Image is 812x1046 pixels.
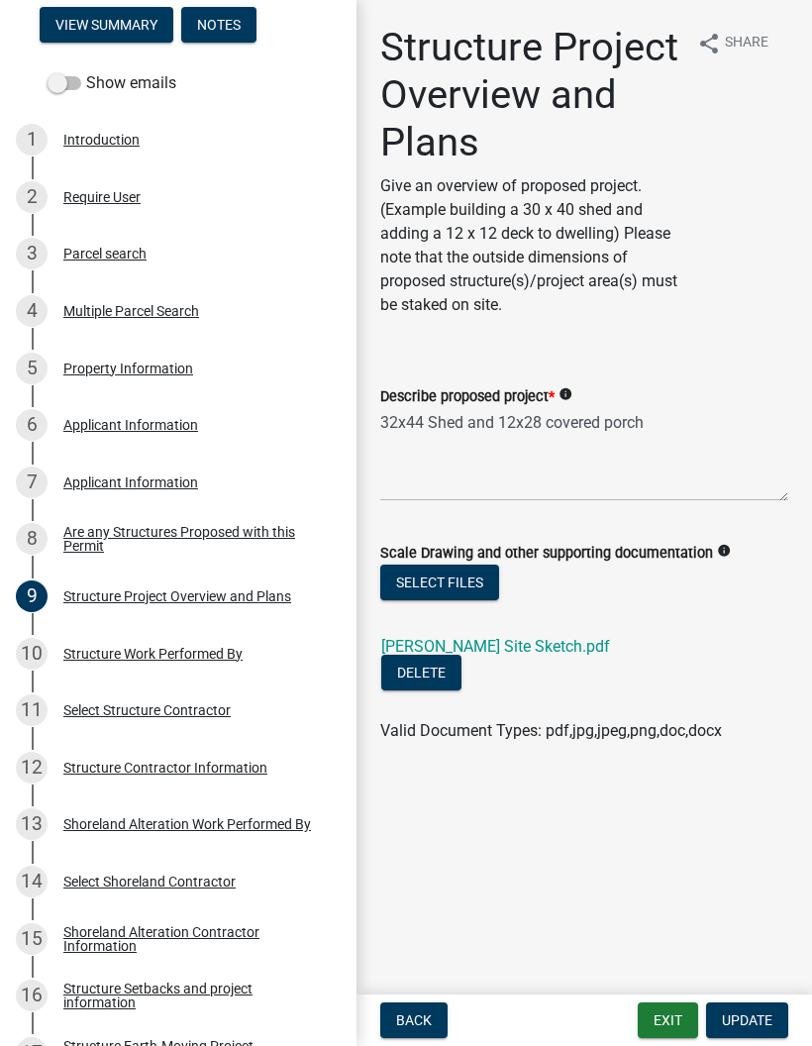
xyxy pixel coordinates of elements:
label: Show emails [48,71,176,95]
div: 4 [16,295,48,327]
h1: Structure Project Overview and Plans [380,24,681,166]
div: Property Information [63,362,193,375]
div: Select Shoreland Contractor [63,875,236,889]
button: Select files [380,565,499,600]
div: 1 [16,124,48,156]
div: Parcel search [63,247,147,261]
div: Structure Work Performed By [63,647,243,661]
i: info [717,544,731,558]
div: Are any Structures Proposed with this Permit [63,525,325,553]
button: Exit [638,1002,698,1038]
wm-modal-confirm: Notes [181,19,256,35]
div: Structure Project Overview and Plans [63,589,291,603]
div: 13 [16,808,48,840]
div: Structure Contractor Information [63,761,267,775]
div: 10 [16,638,48,670]
div: 16 [16,980,48,1011]
div: 14 [16,866,48,897]
wm-modal-confirm: Delete Document [381,665,461,683]
a: [PERSON_NAME] Site Sketch.pdf [381,637,610,656]
div: Shoreland Alteration Work Performed By [63,817,311,831]
button: Back [380,1002,448,1038]
div: Structure Setbacks and project information [63,982,325,1009]
div: Introduction [63,133,140,147]
span: Back [396,1012,432,1028]
button: Notes [181,7,256,43]
div: Multiple Parcel Search [63,304,199,318]
div: 12 [16,752,48,784]
div: 2 [16,181,48,213]
div: 8 [16,523,48,555]
div: Applicant Information [63,418,198,432]
button: View Summary [40,7,173,43]
label: Describe proposed project [380,390,555,404]
div: 6 [16,409,48,441]
button: shareShare [681,24,784,62]
div: Select Structure Contractor [63,703,231,717]
i: share [697,32,721,55]
p: Give an overview of proposed project. (Example building a 30 x 40 shed and adding a 12 x 12 deck ... [380,174,681,317]
i: info [558,387,572,401]
wm-modal-confirm: Summary [40,19,173,35]
div: Require User [63,190,141,204]
span: Share [725,32,768,55]
div: 5 [16,353,48,384]
label: Scale Drawing and other supporting documentation [380,547,713,561]
button: Update [706,1002,788,1038]
span: Update [722,1012,772,1028]
button: Delete [381,655,461,690]
div: 3 [16,238,48,269]
div: 15 [16,923,48,955]
div: 7 [16,467,48,498]
div: 9 [16,580,48,612]
span: Valid Document Types: pdf,jpg,jpeg,png,doc,docx [380,721,722,740]
div: 11 [16,694,48,726]
div: Applicant Information [63,475,198,489]
div: Shoreland Alteration Contractor Information [63,925,325,953]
